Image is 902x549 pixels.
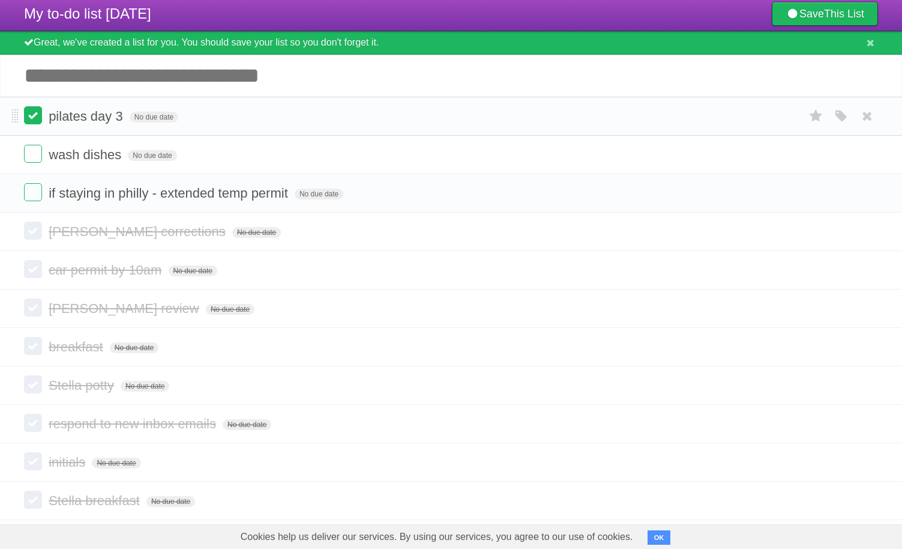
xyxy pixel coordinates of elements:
span: [PERSON_NAME] review [49,301,202,316]
span: respond to new inbox emails [49,416,219,431]
span: [PERSON_NAME] corrections [49,224,229,239]
span: No due date [128,150,176,161]
span: No due date [110,342,158,353]
label: Done [24,222,42,240]
span: No due date [121,381,169,392]
span: My to-do list [DATE] [24,5,151,22]
label: Done [24,452,42,470]
span: No due date [92,458,140,469]
span: pilates day 3 [49,109,126,124]
label: Done [24,106,42,124]
label: Done [24,491,42,509]
span: Stella breakfast [49,493,143,508]
b: This List [824,8,864,20]
span: No due date [223,419,271,430]
span: breakfast [49,339,106,354]
label: Done [24,183,42,201]
span: No due date [130,112,178,123]
label: Done [24,299,42,317]
label: Star task [805,106,828,126]
span: Stella potty [49,378,117,393]
span: No due date [295,189,343,199]
label: Done [24,337,42,355]
span: if staying in philly - extended temp permit [49,186,291,201]
button: OK [648,530,671,545]
span: initials [49,455,88,470]
label: Done [24,375,42,393]
span: No due date [146,496,195,507]
label: Done [24,414,42,432]
span: No due date [206,304,254,315]
span: No due date [169,265,217,276]
label: Done [24,145,42,163]
span: wash dishes [49,147,124,162]
span: car permit by 10am [49,262,164,278]
span: Cookies help us deliver our services. By using our services, you agree to our use of cookies. [229,525,645,549]
label: Done [24,260,42,278]
a: SaveThis List [772,2,878,26]
span: No due date [232,227,281,238]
